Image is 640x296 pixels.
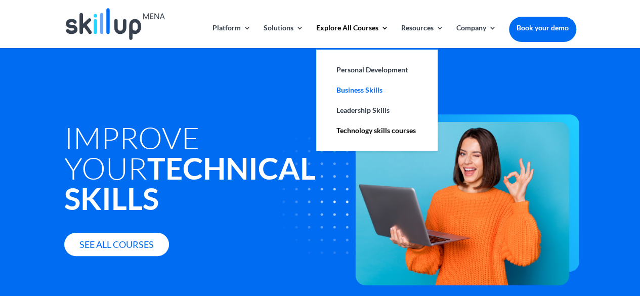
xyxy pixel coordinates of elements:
a: Leadership Skills [326,100,428,120]
h1: Improve your [64,122,360,219]
strong: Skills [64,180,159,217]
a: Solutions [264,24,304,48]
a: Personal Development [326,60,428,80]
a: Company [456,24,496,48]
a: Platform [212,24,251,48]
a: Explore All Courses [316,24,389,48]
img: Skillup Mena [66,8,165,40]
a: Technology skills courses [326,120,428,141]
a: Business Skills [326,80,428,100]
img: technology - Skillup [282,86,579,285]
a: Resources [401,24,444,48]
a: Book your demo [509,17,576,39]
strong: Technical [147,150,316,186]
a: See all courses [64,233,169,257]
